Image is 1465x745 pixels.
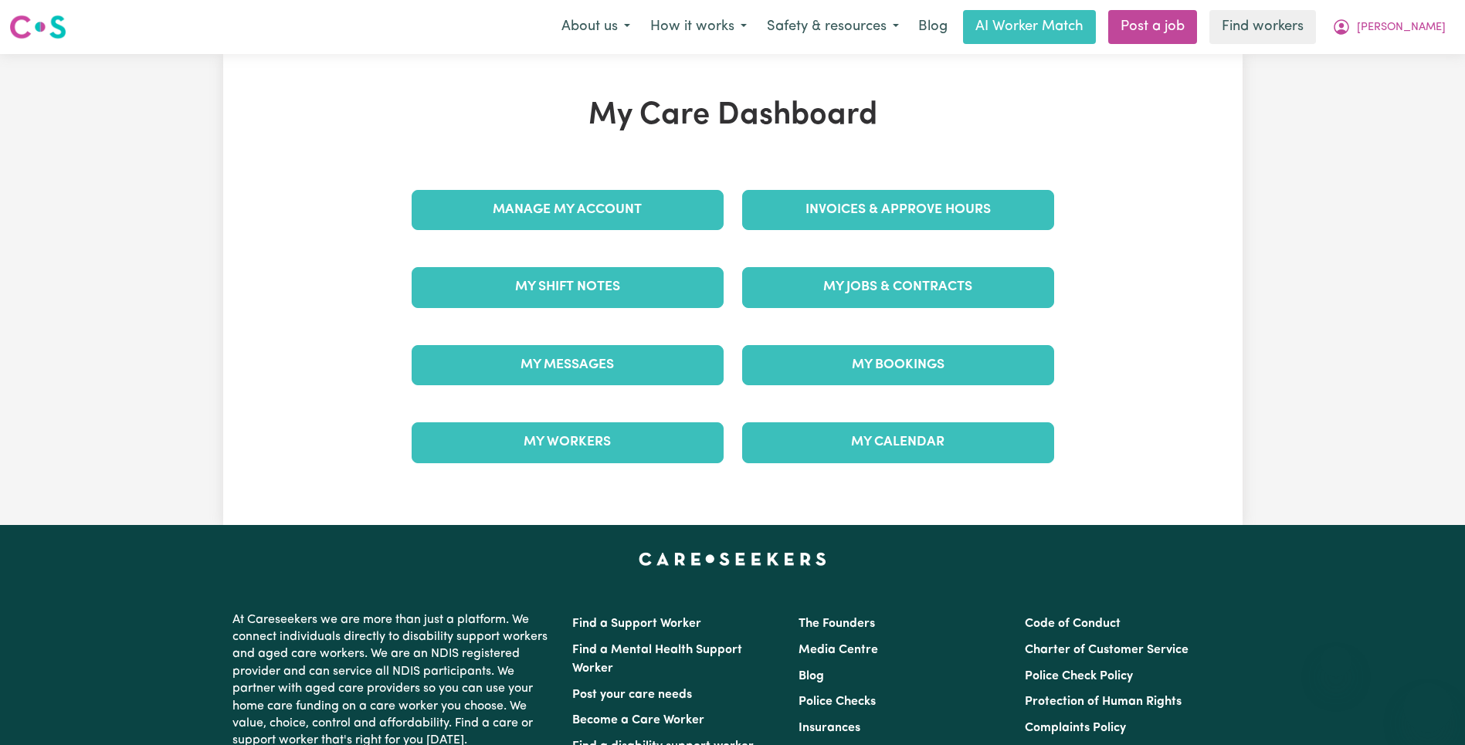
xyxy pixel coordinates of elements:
iframe: Button to launch messaging window [1403,683,1453,733]
a: Police Check Policy [1025,670,1133,682]
a: Careseekers logo [9,9,66,45]
button: About us [551,11,640,43]
a: Careseekers home page [639,553,826,565]
button: My Account [1322,11,1456,43]
a: Become a Care Worker [572,714,704,726]
a: Find a Mental Health Support Worker [572,644,742,675]
a: Media Centre [799,644,878,656]
a: My Messages [412,345,724,385]
button: Safety & resources [757,11,909,43]
a: My Workers [412,422,724,462]
a: The Founders [799,618,875,630]
button: How it works [640,11,757,43]
h1: My Care Dashboard [402,97,1063,134]
a: Complaints Policy [1025,722,1126,734]
a: Find workers [1209,10,1316,44]
a: Post a job [1108,10,1197,44]
a: My Jobs & Contracts [742,267,1054,307]
a: Insurances [799,722,860,734]
a: Code of Conduct [1025,618,1121,630]
img: Careseekers logo [9,13,66,41]
a: Post your care needs [572,689,692,701]
a: Find a Support Worker [572,618,701,630]
a: AI Worker Match [963,10,1096,44]
a: Blog [799,670,824,682]
a: Protection of Human Rights [1025,696,1182,708]
a: Manage My Account [412,190,724,230]
a: My Calendar [742,422,1054,462]
iframe: Close message [1321,646,1351,677]
a: Invoices & Approve Hours [742,190,1054,230]
a: Blog [909,10,957,44]
a: Charter of Customer Service [1025,644,1189,656]
span: [PERSON_NAME] [1357,19,1446,36]
a: Police Checks [799,696,876,708]
a: My Shift Notes [412,267,724,307]
a: My Bookings [742,345,1054,385]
